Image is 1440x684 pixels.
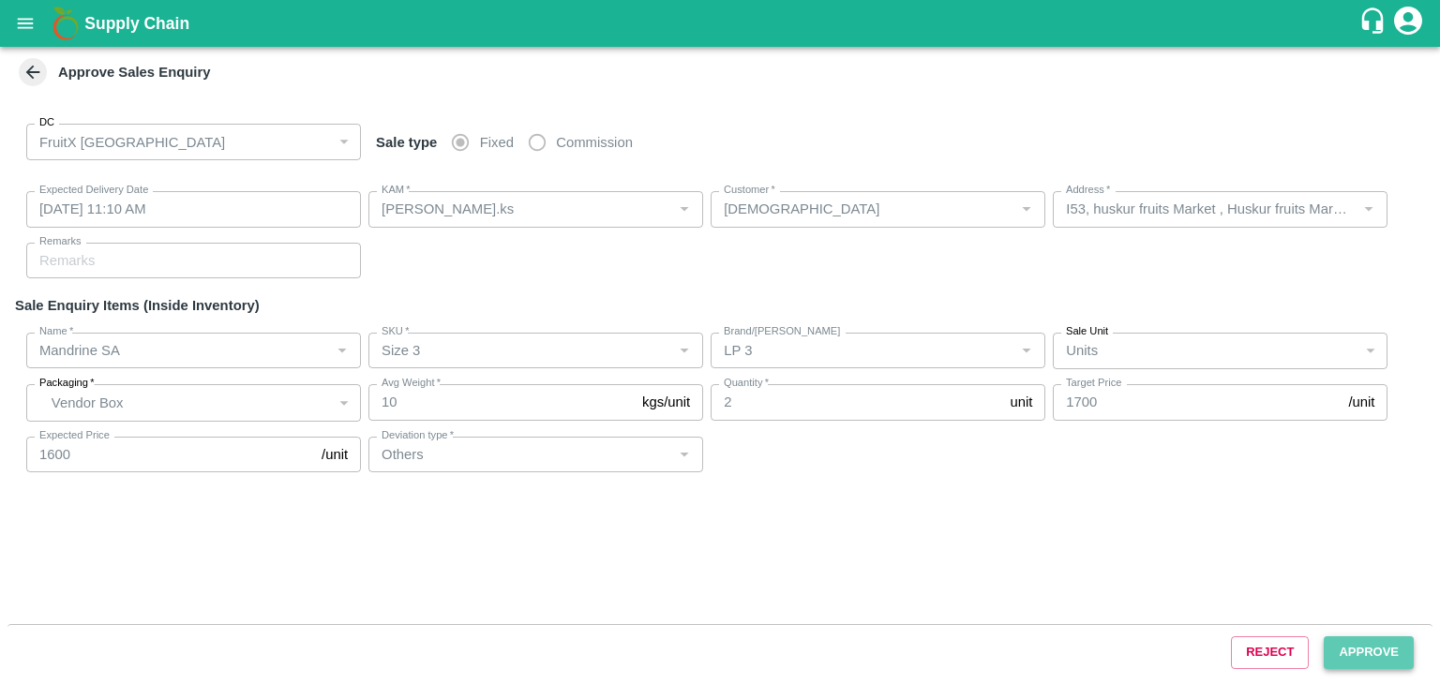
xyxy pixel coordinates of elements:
[1324,636,1414,669] button: Approve
[15,298,260,313] strong: Sale Enquiry Items (Inside Inventory)
[39,324,73,339] label: Name
[1231,636,1309,669] button: Reject
[84,14,189,33] b: Supply Chain
[724,376,769,391] label: Quantity
[382,183,411,198] label: KAM
[39,183,148,198] label: Expected Delivery Date
[47,5,84,42] img: logo
[26,243,361,278] input: Remarks
[4,2,47,45] button: open drawer
[368,384,635,420] input: 0.0
[1058,197,1351,221] input: Address
[724,183,775,198] label: Customer
[39,376,95,391] label: Packaging
[58,65,211,80] strong: Approve Sales Enquiry
[711,384,1002,420] input: 0.0
[642,392,690,412] p: kgs/unit
[382,376,441,391] label: Avg Weight
[39,115,54,130] label: DC
[84,10,1358,37] a: Supply Chain
[1066,376,1121,391] label: Target Price
[374,338,667,363] input: SKU
[716,197,1009,221] input: Select KAM & enter 3 characters
[382,324,409,339] label: SKU
[1358,7,1391,40] div: customer-support
[32,338,324,363] input: Name
[26,191,348,227] input: Choose date, selected date is Sep 18, 2025
[1066,340,1098,361] p: Units
[480,132,514,153] span: Fixed
[1348,392,1374,412] p: /unit
[1010,392,1032,412] p: unit
[39,132,225,153] p: FruitX [GEOGRAPHIC_DATA]
[716,338,1009,363] input: Create Brand/Marka
[39,234,82,249] label: Remarks
[556,132,633,153] span: Commission
[368,135,444,150] span: Sale type
[39,428,110,443] label: Expected Price
[52,393,331,413] p: Vendor Box
[374,197,667,221] input: KAM
[1391,4,1425,43] div: account of current user
[1066,324,1108,339] label: Sale Unit
[724,324,840,339] label: Brand/[PERSON_NAME]
[322,444,348,465] p: /unit
[1066,183,1110,198] label: Address
[374,442,667,467] input: Deviation Type
[382,428,454,443] label: Deviation type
